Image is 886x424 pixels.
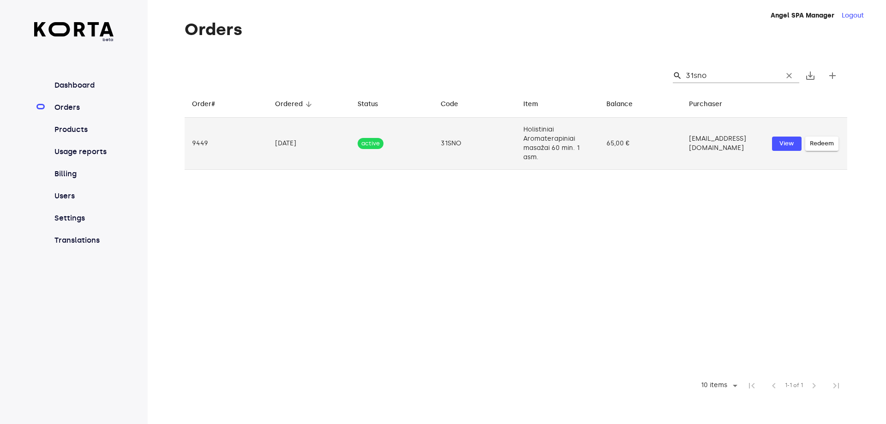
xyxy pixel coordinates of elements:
a: Orders [53,102,114,113]
button: Create new gift card [821,65,844,87]
span: Balance [606,99,645,110]
span: arrow_downward [305,100,313,108]
div: Ordered [275,99,303,110]
h1: Orders [185,20,847,39]
strong: Angel SPA Manager [771,12,834,19]
a: beta [34,22,114,43]
div: Order# [192,99,215,110]
td: [EMAIL_ADDRESS][DOMAIN_NAME] [682,118,765,170]
span: Next Page [803,375,825,397]
td: [DATE] [268,118,351,170]
td: 9449 [185,118,268,170]
span: Purchaser [689,99,734,110]
input: Search [686,68,775,83]
span: Code [441,99,470,110]
a: Products [53,124,114,135]
a: Settings [53,213,114,224]
span: First Page [741,375,763,397]
span: Ordered [275,99,315,110]
span: Previous Page [763,375,785,397]
div: 10 items [699,382,730,389]
a: Billing [53,168,114,179]
button: Clear Search [779,66,799,86]
span: Order# [192,99,227,110]
span: Item [523,99,550,110]
a: Dashboard [53,80,114,91]
div: Item [523,99,538,110]
div: Code [441,99,458,110]
button: Logout [842,11,864,20]
img: Korta [34,22,114,36]
span: clear [784,71,794,80]
div: Status [358,99,378,110]
span: add [827,70,838,81]
span: beta [34,36,114,43]
td: 65,00 € [599,118,682,170]
span: Redeem [810,138,834,149]
span: View [777,138,797,149]
div: Balance [606,99,633,110]
span: Last Page [825,375,847,397]
a: Translations [53,235,114,246]
div: 10 items [695,379,741,393]
span: Status [358,99,390,110]
span: 1-1 of 1 [785,381,803,390]
span: active [358,139,383,148]
span: save_alt [805,70,816,81]
div: Purchaser [689,99,722,110]
a: Users [53,191,114,202]
a: Usage reports [53,146,114,157]
button: View [772,137,802,151]
td: Holistiniai Aromaterapiniai masažai 60 min. 1 asm. [516,118,599,170]
td: 31SNO [433,118,516,170]
button: Export [799,65,821,87]
button: Redeem [805,137,838,151]
span: Search [673,71,682,80]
